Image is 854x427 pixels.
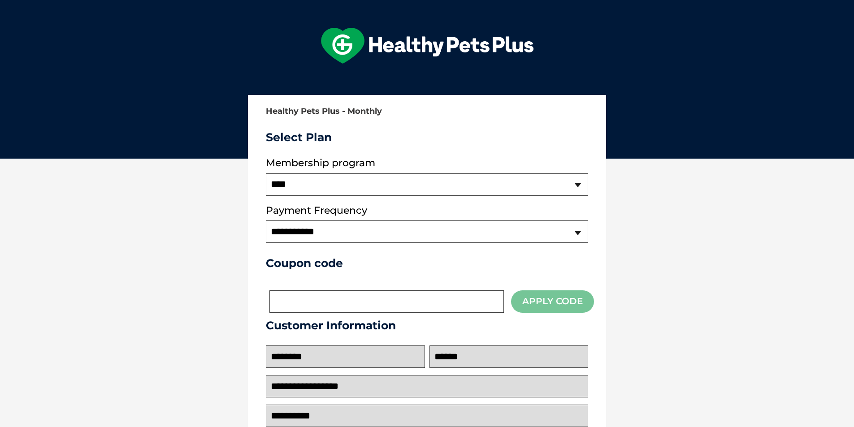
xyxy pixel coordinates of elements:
[266,157,588,169] label: Membership program
[266,319,588,332] h3: Customer Information
[511,290,594,312] button: Apply Code
[266,205,367,216] label: Payment Frequency
[266,256,588,270] h3: Coupon code
[266,130,588,144] h3: Select Plan
[266,107,588,116] h2: Healthy Pets Plus - Monthly
[321,28,533,64] img: hpp-logo-landscape-green-white.png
